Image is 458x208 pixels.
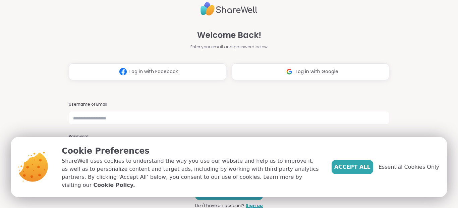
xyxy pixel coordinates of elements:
button: Accept All [332,160,373,174]
img: ShareWell Logomark [117,65,129,78]
p: ShareWell uses cookies to understand the way you use our website and help us to improve it, as we... [62,157,321,189]
span: Enter your email and password below [190,44,268,50]
button: Log in with Google [232,63,389,80]
span: Welcome Back! [197,29,261,41]
img: ShareWell Logomark [283,65,296,78]
span: Log in with Facebook [129,68,178,75]
button: Log in with Facebook [69,63,226,80]
a: Cookie Policy. [93,181,135,189]
h3: Password [69,134,389,140]
p: Cookie Preferences [62,145,321,157]
span: Essential Cookies Only [379,163,439,171]
h3: Username or Email [69,102,389,107]
span: Log in with Google [296,68,338,75]
span: Accept All [334,163,370,171]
